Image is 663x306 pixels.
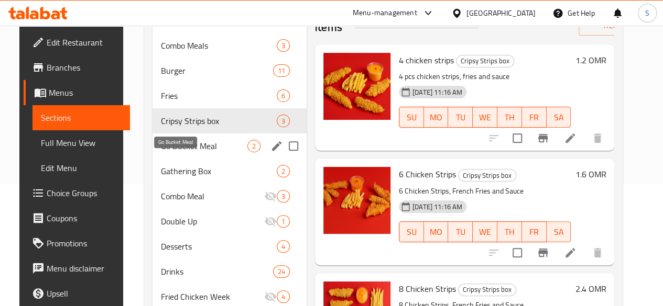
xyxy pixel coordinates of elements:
img: 6 Chicken Strips [323,167,390,234]
span: 2 [277,166,289,176]
div: items [273,265,290,278]
span: Coupons [47,212,122,224]
div: items [277,165,290,177]
span: Combo Meal [161,190,264,202]
button: delete [585,240,610,265]
span: WE [477,110,493,125]
div: Combo Meal3 [153,184,307,209]
span: Select to update [506,127,528,149]
svg: Inactive section [264,290,277,303]
span: Sections [41,111,122,124]
span: TH [502,224,518,240]
a: Menus [24,80,130,105]
h6: 1.2 OMR [575,53,606,67]
div: items [277,240,290,253]
div: Burger11 [153,58,307,83]
span: 4 chicken strips [399,52,454,68]
button: SA [547,221,571,242]
div: Burger [161,64,273,77]
span: 2 [248,141,260,151]
span: 8 Chicken Strips [399,281,456,297]
h2: Menu items [315,4,342,35]
div: Cripsy Strips box [456,55,514,67]
a: Menu disclaimer [24,256,130,281]
span: MO [428,110,444,125]
div: Combo Meals3 [153,33,307,58]
span: Full Menu View [41,137,122,149]
span: Edit Restaurant [47,36,122,49]
span: 4 [277,292,289,302]
button: TU [448,107,473,128]
a: Edit menu item [564,132,577,144]
span: Menu disclaimer [47,262,122,275]
h6: 1.6 OMR [575,167,606,182]
span: Gathering Box [161,165,277,177]
a: Edit menu item [564,246,577,259]
span: TU [452,110,469,125]
img: 4 chicken strips [323,53,390,120]
span: Upsell [47,287,122,300]
div: items [247,140,260,152]
span: 11 [274,66,289,76]
span: Branches [47,61,122,74]
a: Upsell [24,281,130,306]
span: Select to update [506,242,528,264]
a: Branches [24,55,130,80]
a: Edit Menu [32,155,130,180]
span: Fries [161,89,277,102]
div: Desserts4 [153,234,307,259]
div: Fries6 [153,83,307,108]
button: TU [448,221,473,242]
span: S [645,7,649,19]
span: 3 [277,191,289,201]
span: Cripsy Strips box [459,169,516,182]
div: items [277,290,290,303]
div: Cripsy Strips box3 [153,108,307,133]
button: SA [547,107,571,128]
span: Fried Chicken Week [161,290,264,303]
div: items [273,64,290,77]
a: Sections [32,105,130,130]
h6: 2.4 OMR [575,281,606,296]
span: TH [502,110,518,125]
div: Go Bucket Meal2edit [153,133,307,158]
span: MO [428,224,444,240]
button: SU [399,221,424,242]
button: FR [522,221,547,242]
span: Drinks [161,265,273,278]
span: 24 [274,267,289,277]
span: [DATE] 11:16 AM [408,202,466,212]
span: SU [404,110,420,125]
button: edit [269,138,285,154]
button: SU [399,107,424,128]
span: Double Up [161,215,264,228]
span: FR [526,224,542,240]
span: 3 [277,41,289,51]
div: items [277,190,290,202]
div: items [277,215,290,228]
div: Menu-management [353,7,417,19]
button: MO [424,107,449,128]
div: items [277,39,290,52]
button: WE [473,221,497,242]
span: Choice Groups [47,187,122,199]
button: WE [473,107,497,128]
button: Branch-specific-item [530,126,556,151]
span: Desserts [161,240,277,253]
span: Cripsy Strips box [457,55,514,67]
span: SA [551,110,567,125]
button: delete [585,126,610,151]
span: Combo Meals [161,39,277,52]
p: 6 Chicken Strips, French Fries and Sauce [399,185,571,198]
a: Edit Restaurant [24,30,130,55]
div: Cripsy Strips box [458,284,516,296]
button: TH [497,221,522,242]
button: Branch-specific-item [530,240,556,265]
span: TU [452,224,469,240]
